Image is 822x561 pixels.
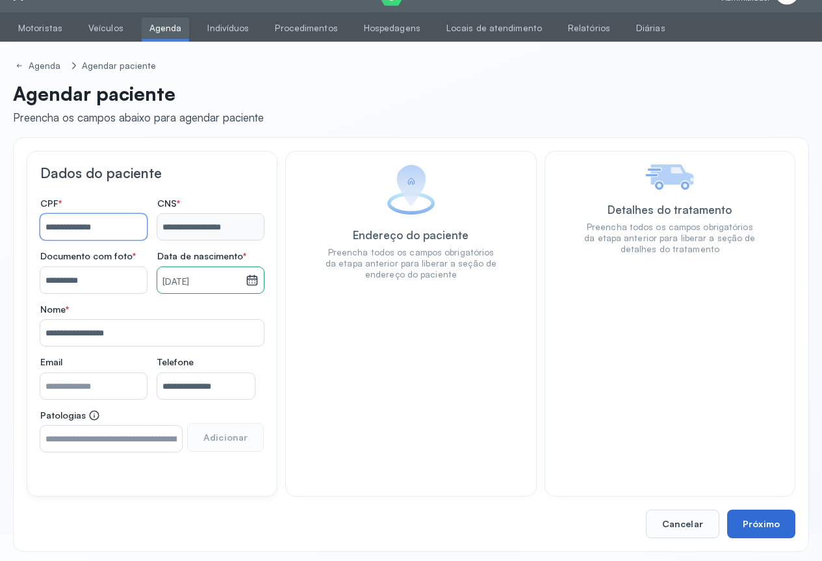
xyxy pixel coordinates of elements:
[13,111,264,124] div: Preencha os campos abaixo para agendar paciente
[439,18,550,39] a: Locais de atendimento
[157,356,194,368] span: Telefone
[157,250,246,262] span: Data de nascimento
[162,276,240,289] small: [DATE]
[40,198,62,209] span: CPF
[13,58,66,74] a: Agenda
[40,410,100,421] span: Patologias
[29,60,64,72] div: Agenda
[584,222,756,255] div: Preencha todos os campos obrigatórios da etapa anterior para liberar a seção de detalhes do trata...
[157,198,180,209] span: CNS
[10,18,70,39] a: Motoristas
[40,250,136,262] span: Documento com foto
[356,18,428,39] a: Hospedagens
[187,423,264,452] button: Adicionar
[645,164,694,190] img: Imagem de Detalhes do tratamento
[628,18,673,39] a: Diárias
[560,18,618,39] a: Relatórios
[142,18,190,39] a: Agenda
[325,247,496,280] div: Preencha todos os campos obrigatórios da etapa anterior para liberar a seção de endereço do paciente
[40,356,62,368] span: Email
[646,510,719,538] button: Cancelar
[727,510,795,538] button: Próximo
[40,164,264,181] h3: Dados do paciente
[353,228,469,242] div: Endereço do paciente
[387,164,435,215] img: Imagem de Endereço do paciente
[608,203,732,216] div: Detalhes do tratamento
[82,60,157,72] div: Agendar paciente
[40,304,69,315] span: Nome
[79,58,159,74] a: Agendar paciente
[199,18,257,39] a: Indivíduos
[81,18,131,39] a: Veículos
[13,82,264,105] p: Agendar paciente
[267,18,345,39] a: Procedimentos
